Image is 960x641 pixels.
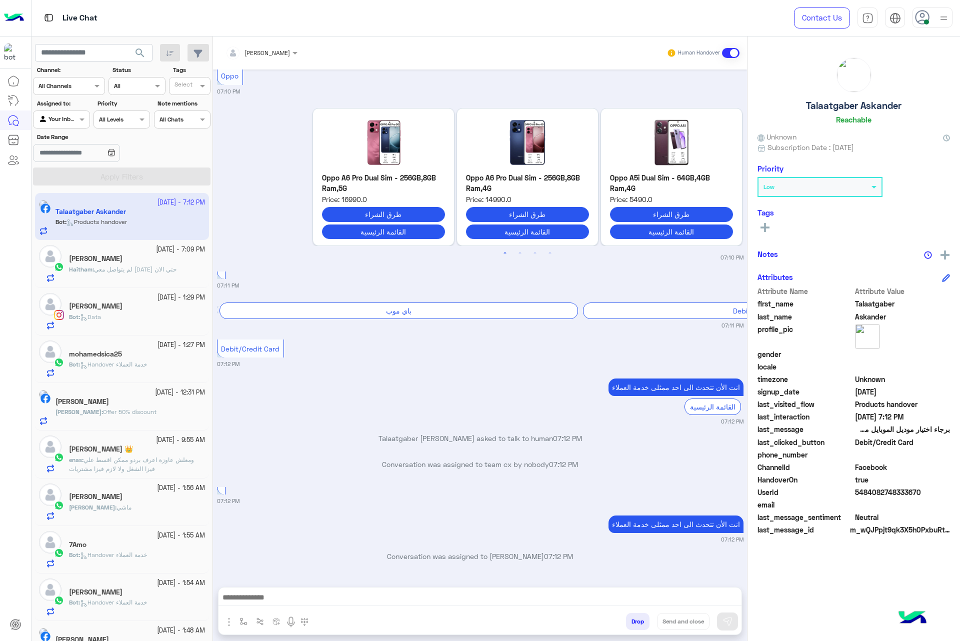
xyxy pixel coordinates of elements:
h5: Ahmed Omran [69,302,122,310]
span: true [855,474,950,485]
img: defaultAdmin.png [39,531,61,553]
small: [DATE] - 7:09 PM [156,245,205,254]
span: Unknown [855,374,950,384]
span: Offer 50% discount [103,408,156,415]
small: [DATE] - 12:31 PM [155,388,205,397]
button: طرق الشراء [466,207,589,221]
img: defaultAdmin.png [39,340,61,363]
label: Note mentions [157,99,209,108]
label: Date Range [37,132,149,141]
button: القائمة الرئيسية [610,224,733,239]
small: 07:10 PM [217,87,240,95]
img: Logo [4,7,24,28]
span: null [855,361,950,372]
span: ومعلش عاوزة اعرف بردو ممكن اقسط علي فيزا الشغل ولا لازم فيزا مشتريات [69,456,194,472]
h6: Attributes [757,272,793,281]
p: Live Chat [62,11,97,25]
button: طرق الشراء [610,207,733,221]
span: Haitham [69,265,92,273]
span: Price: 16990.0 [322,194,445,204]
span: signup_date [757,386,853,397]
small: 07:11 PM [721,321,743,329]
span: Price: 14990.0 [466,194,589,204]
img: create order [272,617,280,625]
button: Trigger scenario [252,613,268,629]
img: defaultAdmin.png [39,293,61,315]
small: 07:12 PM [217,360,239,368]
small: [DATE] - 1:29 PM [157,293,205,302]
img: mh2.jpg [610,117,733,167]
span: [PERSON_NAME] [55,408,101,415]
button: select flow [235,613,252,629]
span: Attribute Value [855,286,950,296]
small: [DATE] - 1:54 AM [157,578,205,588]
small: [DATE] - 1:27 PM [157,340,205,350]
h6: Notes [757,249,778,258]
a: Contact Us [794,7,850,28]
img: Trigger scenario [256,617,264,625]
p: 4/10/2025, 7:12 PM [608,378,743,396]
img: picture [855,324,880,349]
b: : [69,551,80,558]
img: A6-Pro-KSP-4G.jpg [466,117,589,167]
button: طرق الشراء [322,207,445,221]
span: gender [757,349,853,359]
img: picture [39,390,48,399]
img: WhatsApp [54,595,64,605]
button: 1 of 2 [500,248,510,258]
small: [DATE] - 1:56 AM [157,483,205,493]
img: WhatsApp [54,452,64,462]
small: [DATE] - 1:48 AM [157,626,205,635]
img: send message [722,616,732,626]
span: Askander [855,311,950,322]
img: tab [862,12,873,24]
div: القائمة الرئيسية [684,398,741,415]
span: Debit/Credit Card [221,344,279,353]
img: defaultAdmin.png [39,578,61,601]
span: 07:12 PM [553,434,582,442]
p: Oppo A5i Dual Sim - 64GB,4GB Ram,4G [610,172,733,194]
p: Oppo A6 Pro Dual Sim - 256GB,8GB Ram,5G [322,172,445,194]
span: enas [69,456,82,463]
img: hulul-logo.png [895,601,930,636]
span: لم يتواصل معي أحد حتي الان [94,265,176,273]
img: WhatsApp [54,357,64,367]
a: tab [857,7,877,28]
div: Debit/Credit Card [583,302,941,319]
b: : [69,598,80,606]
img: WhatsApp [54,500,64,510]
label: Status [112,65,164,74]
span: Unknown [757,131,796,142]
span: Price: 5490.0 [610,194,733,204]
img: WhatsApp [54,262,64,272]
small: 07:11 PM [217,281,239,289]
span: profile_pic [757,324,853,347]
span: 07:12 PM [544,552,573,560]
img: picture [39,628,48,637]
small: Human Handover [678,49,720,57]
button: Send and close [657,613,709,630]
h5: Monda Saleh [69,588,122,596]
span: Talaatgaber [855,298,950,309]
span: locale [757,361,853,372]
img: A6-Pro-KSP-5G.jpg [322,117,445,167]
h5: Ahmed Shalaby [55,397,109,406]
b: : [69,265,94,273]
img: defaultAdmin.png [39,245,61,267]
h5: mohamedsica25 [69,350,122,358]
span: 2025-10-04T16:12:24.113Z [855,411,950,422]
h6: Priority [757,164,783,173]
img: picture [837,58,871,92]
b: : [69,503,116,511]
button: Drop [626,613,649,630]
h5: Talaatgaber Askander [806,100,901,111]
small: 07:12 PM [721,535,743,543]
img: Instagram [54,310,64,320]
span: null [855,349,950,359]
button: القائمة الرئيسية [322,224,445,239]
img: make a call [300,618,308,626]
span: last_visited_flow [757,399,853,409]
b: : [69,456,83,463]
span: last_message_sentiment [757,512,853,522]
button: القائمة الرئيسية [466,224,589,239]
